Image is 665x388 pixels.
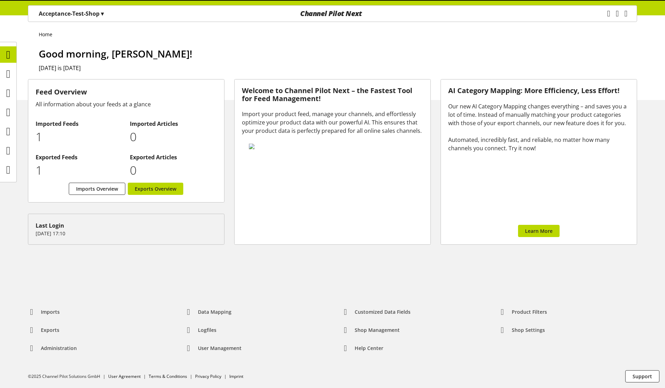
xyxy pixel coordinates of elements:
[493,306,553,318] a: Product Filters
[198,344,242,352] span: User Management
[525,227,553,235] span: Learn More
[101,10,104,17] span: ▾
[28,373,108,380] li: ©2025 Channel Pilot Solutions GmbH
[195,373,221,379] a: Privacy Policy
[493,324,551,336] a: Shop Settings
[249,144,414,149] img: 78e1b9dcff1e8392d83655fcfc870417.svg
[36,230,217,237] p: [DATE] 17:10
[69,183,125,195] a: Imports Overview
[448,87,629,95] h3: AI Category Mapping: More Efficiency, Less Effort!
[130,120,217,128] h2: Imported Articles
[41,326,59,334] span: Exports
[355,344,383,352] span: Help center
[39,64,637,72] h2: [DATE] is [DATE]
[336,306,416,318] a: Customized Data Fields
[36,128,123,146] p: 1
[130,128,217,146] p: 0
[108,373,141,379] a: User Agreement
[128,183,183,195] a: Exports Overview
[229,373,243,379] a: Imprint
[41,344,77,352] span: Administration
[336,324,405,336] a: Shop Management
[36,161,123,179] p: 1
[22,324,65,336] a: Exports
[355,308,411,315] span: Customized Data Fields
[22,342,82,355] a: Administration
[22,306,65,318] a: Imports
[39,9,104,18] p: Acceptance-Test-Shop
[130,161,217,179] p: 0
[336,342,389,355] a: Help center
[198,308,231,315] span: Data Mapping
[36,87,217,97] h3: Feed Overview
[355,326,400,334] span: Shop Management
[149,373,187,379] a: Terms & Conditions
[179,306,237,318] a: Data Mapping
[28,5,637,22] nav: main navigation
[512,308,547,315] span: Product Filters
[179,342,247,355] a: User Management
[448,102,629,152] div: Our new AI Category Mapping changes everything – and saves you a lot of time. Instead of manually...
[518,225,560,237] a: Learn More
[130,153,217,161] h2: Exported Articles
[633,373,652,380] span: Support
[36,153,123,161] h2: Exported Feeds
[512,326,545,334] span: Shop Settings
[242,87,423,102] h3: Welcome to Channel Pilot Next – the Fastest Tool for Feed Management!
[36,100,217,108] div: All information about your feeds at a glance
[179,324,222,336] a: Logfiles
[76,185,118,192] span: Imports Overview
[36,120,123,128] h2: Imported Feeds
[39,47,192,60] span: Good morning, [PERSON_NAME]!
[135,185,176,192] span: Exports Overview
[41,308,60,315] span: Imports
[36,221,217,230] div: Last Login
[198,326,216,334] span: Logfiles
[242,110,423,135] div: Import your product feed, manage your channels, and effortlessly optimize your product data with ...
[625,370,659,382] button: Support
